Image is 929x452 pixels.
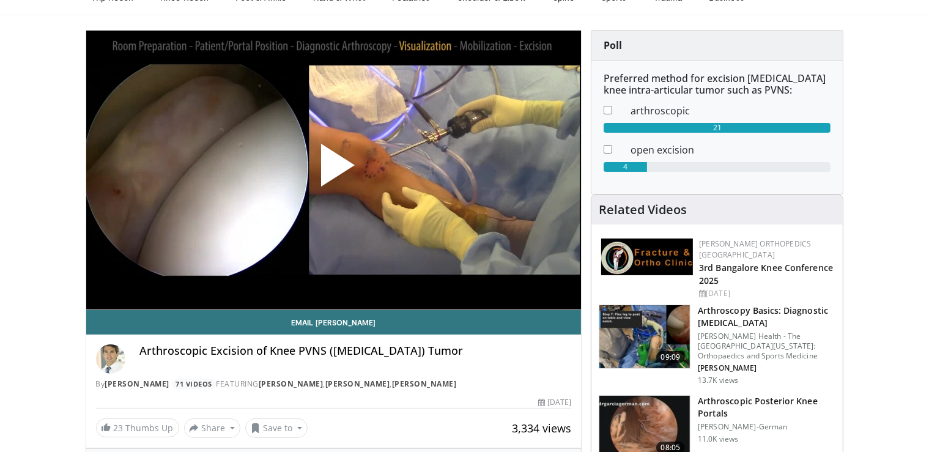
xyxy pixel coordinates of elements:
[538,397,571,408] div: [DATE]
[699,262,833,286] a: 3rd Bangalore Knee Conference 2025
[698,422,835,432] p: [PERSON_NAME]-German
[599,305,835,385] a: 09:09 Arthroscopy Basics: Diagnostic [MEDICAL_DATA] [PERSON_NAME] Health - The [GEOGRAPHIC_DATA][...
[86,31,582,310] video-js: Video Player
[698,434,738,444] p: 11.0K views
[223,110,443,230] button: Play Video
[698,332,835,361] p: [PERSON_NAME] Health - The [GEOGRAPHIC_DATA][US_STATE]: Orthopaedics and Sports Medicine
[621,103,840,118] dd: arthroscopic
[325,379,390,389] a: [PERSON_NAME]
[604,123,831,133] div: 21
[698,395,835,420] h3: Arthroscopic Posterior Knee Portals
[245,418,308,438] button: Save to
[86,310,582,335] a: Email [PERSON_NAME]
[96,418,179,437] a: 23 Thumbs Up
[699,288,833,299] div: [DATE]
[604,162,647,172] div: 4
[698,376,738,385] p: 13.7K views
[512,421,571,435] span: 3,334 views
[621,143,840,157] dd: open excision
[392,379,457,389] a: [PERSON_NAME]
[656,351,686,363] span: 09:09
[96,344,125,374] img: Avatar
[699,239,811,260] a: [PERSON_NAME] Orthopedics [GEOGRAPHIC_DATA]
[172,379,217,389] a: 71 Videos
[114,422,124,434] span: 23
[698,305,835,329] h3: Arthroscopy Basics: Diagnostic [MEDICAL_DATA]
[140,344,572,358] h4: Arthroscopic Excision of Knee PVNS ([MEDICAL_DATA]) Tumor
[604,73,831,96] h6: Preferred method for excision [MEDICAL_DATA] knee intra-articular tumor such as PVNS:
[259,379,324,389] a: [PERSON_NAME]
[105,379,170,389] a: [PERSON_NAME]
[184,418,241,438] button: Share
[96,379,572,390] div: By FEATURING , ,
[698,363,835,373] p: [PERSON_NAME]
[599,202,687,217] h4: Related Videos
[599,305,690,369] img: 80b9674e-700f-42d5-95ff-2772df9e177e.jpeg.150x105_q85_crop-smart_upscale.jpg
[604,39,622,52] strong: Poll
[601,239,693,275] img: 1ab50d05-db0e-42c7-b700-94c6e0976be2.jpeg.150x105_q85_autocrop_double_scale_upscale_version-0.2.jpg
